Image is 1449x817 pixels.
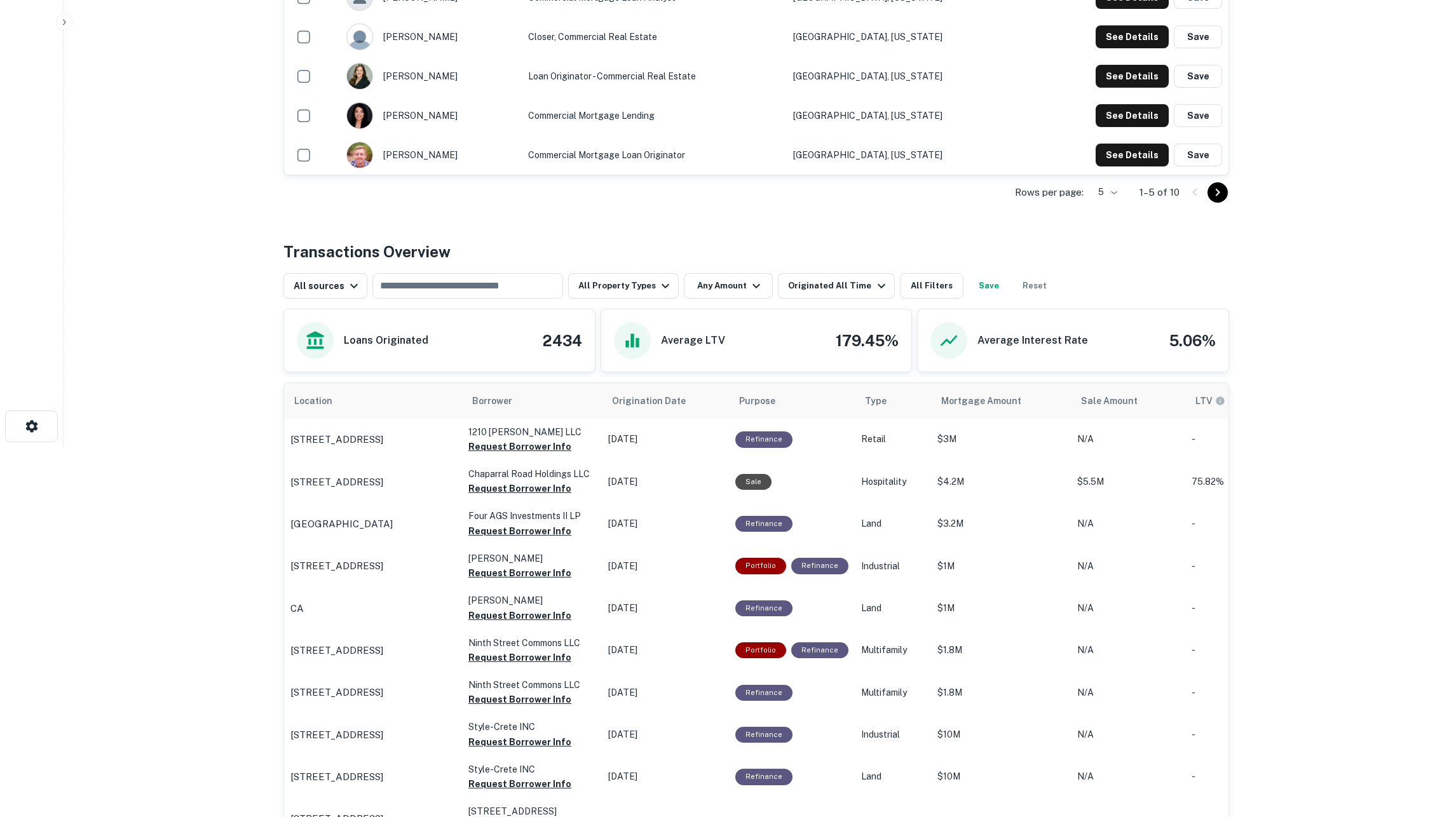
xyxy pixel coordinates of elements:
[347,24,372,50] img: 9c8pery4andzj6ohjkjp54ma2
[468,551,595,565] p: [PERSON_NAME]
[861,686,925,699] p: Multifamily
[1174,104,1222,127] button: Save
[290,558,456,574] a: [STREET_ADDRESS]
[290,432,456,447] a: [STREET_ADDRESS]
[735,516,793,532] div: This loan purpose was for refinancing
[1139,185,1180,200] p: 1–5 of 10
[468,776,571,792] button: Request Borrower Info
[1077,602,1179,615] p: N/A
[522,96,787,135] td: Commercial Mortgage Lending
[522,57,787,96] td: Loan Originator - Commercial Real Estate
[290,727,383,743] p: [STREET_ADDRESS]
[1185,383,1255,419] th: LTVs displayed on the website are for informational purposes only and may be reported incorrectly...
[787,135,1024,175] td: [GEOGRAPHIC_DATA], [US_STATE]
[608,686,723,699] p: [DATE]
[937,644,1065,657] p: $1.8M
[608,644,723,657] p: [DATE]
[861,475,925,489] p: Hospitality
[937,602,1065,615] p: $1M
[468,720,595,734] p: Style-crete INC
[1195,394,1242,408] span: LTVs displayed on the website are for informational purposes only and may be reported incorrectly...
[900,273,963,299] button: All Filters
[836,329,899,352] h4: 179.45%
[294,393,349,408] span: Location
[468,565,571,581] button: Request Borrower Info
[1174,25,1222,48] button: Save
[468,734,571,750] button: Request Borrower Info
[787,17,1024,57] td: [GEOGRAPHIC_DATA], [US_STATE]
[1014,273,1055,299] button: Reset
[468,425,595,439] p: 1210 [PERSON_NAME] LLC
[468,678,595,692] p: Ninth Street Commons LLC
[294,278,362,294] div: All sources
[1096,144,1169,166] button: See Details
[542,329,582,352] h4: 2434
[931,383,1071,419] th: Mortgage Amount
[937,560,1065,573] p: $1M
[735,474,772,490] div: Sale
[347,64,372,89] img: 1517541326679
[472,393,512,408] span: Borrower
[1077,517,1179,530] p: N/A
[735,685,793,701] div: This loan purpose was for refinancing
[468,593,595,607] p: [PERSON_NAME]
[346,142,515,168] div: [PERSON_NAME]
[661,333,725,348] h6: Average LTV
[608,433,723,446] p: [DATE]
[522,135,787,175] td: Commercial Mortgage Loan Originator
[608,560,723,573] p: [DATE]
[1077,728,1179,741] p: N/A
[977,333,1088,348] h6: Average Interest Rate
[468,650,571,665] button: Request Borrower Info
[602,383,729,419] th: Origination Date
[788,278,888,294] div: Originated All Time
[1089,183,1119,201] div: 5
[861,770,925,783] p: Land
[735,727,793,743] div: This loan purpose was for refinancing
[1192,433,1249,446] p: -
[937,686,1065,699] p: $1.8M
[1192,728,1249,741] p: -
[1195,394,1225,408] div: LTVs displayed on the website are for informational purposes only and may be reported incorrectly...
[290,432,383,447] p: [STREET_ADDRESS]
[937,770,1065,783] p: $10M
[468,509,595,523] p: Four AGS Investments II LP
[522,17,787,57] td: Closer, Commercial Real Estate
[468,692,571,707] button: Request Borrower Info
[1015,185,1084,200] p: Rows per page:
[1081,393,1154,408] span: Sale Amount
[969,273,1009,299] button: Save your search to get updates of matches that match your search criteria.
[1192,517,1249,530] p: -
[941,393,1038,408] span: Mortgage Amount
[1077,686,1179,699] p: N/A
[468,636,595,650] p: Ninth Street Commons LLC
[1174,144,1222,166] button: Save
[1385,715,1449,776] iframe: Chat Widget
[861,602,925,615] p: Land
[791,642,848,658] div: This loan purpose was for refinancing
[1195,394,1213,408] h6: LTV
[290,685,383,700] p: [STREET_ADDRESS]
[462,383,602,419] th: Borrower
[1077,475,1179,489] p: $5.5M
[290,517,456,532] a: [GEOGRAPHIC_DATA]
[855,383,931,419] th: Type
[1169,329,1216,352] h4: 5.06%
[290,643,383,658] p: [STREET_ADDRESS]
[937,517,1065,530] p: $3.2M
[612,393,702,408] span: Origination Date
[1077,644,1179,657] p: N/A
[1077,770,1179,783] p: N/A
[290,601,456,616] a: CA
[1192,475,1249,489] p: 75.82%
[739,393,792,408] span: Purpose
[468,481,571,496] button: Request Borrower Info
[290,643,456,658] a: [STREET_ADDRESS]
[1096,25,1169,48] button: See Details
[468,608,571,623] button: Request Borrower Info
[290,475,456,490] a: [STREET_ADDRESS]
[290,727,456,743] a: [STREET_ADDRESS]
[468,523,571,539] button: Request Borrower Info
[1096,65,1169,88] button: See Details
